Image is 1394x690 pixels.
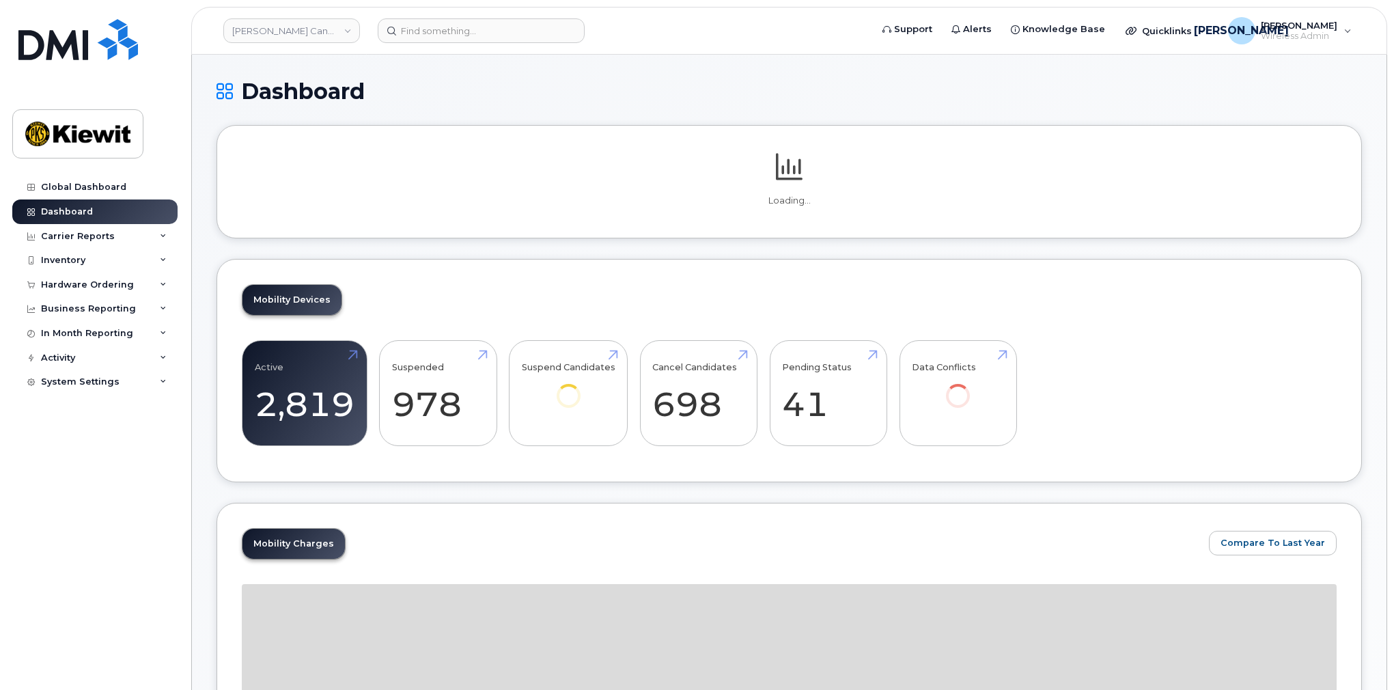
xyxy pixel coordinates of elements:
[392,348,484,439] a: Suspended 978
[242,529,345,559] a: Mobility Charges
[652,348,744,439] a: Cancel Candidates 698
[242,285,341,315] a: Mobility Devices
[522,348,615,427] a: Suspend Candidates
[1221,536,1325,549] span: Compare To Last Year
[217,79,1362,103] h1: Dashboard
[255,348,354,439] a: Active 2,819
[1209,531,1337,555] button: Compare To Last Year
[782,348,874,439] a: Pending Status 41
[242,195,1337,207] p: Loading...
[912,348,1004,427] a: Data Conflicts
